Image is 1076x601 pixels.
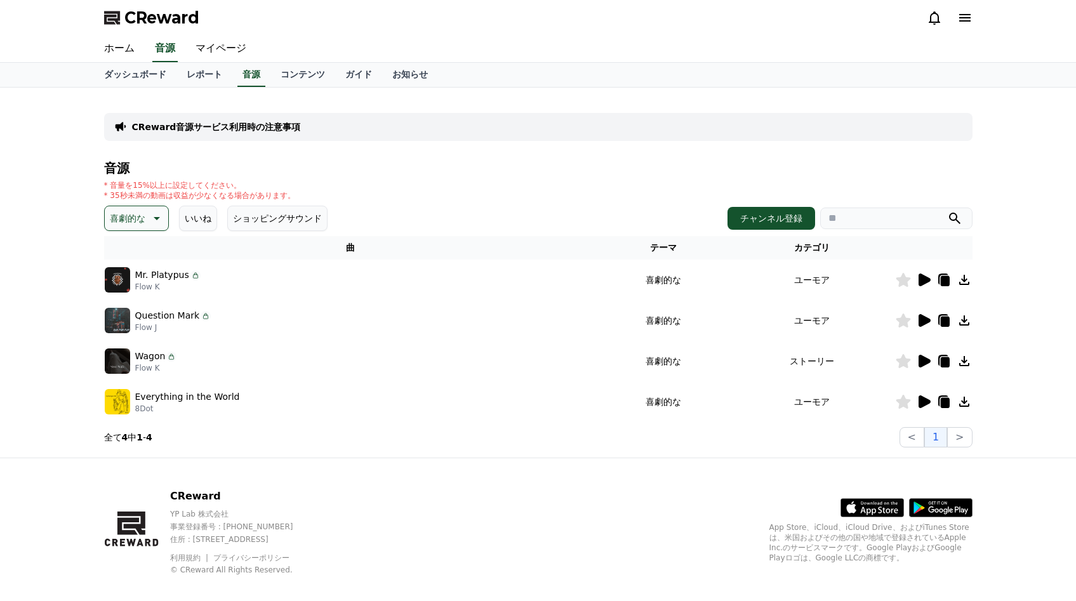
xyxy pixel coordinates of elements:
p: 喜劇的な [110,209,145,227]
a: プライバシーポリシー [213,553,289,562]
a: CReward音源サービス利用時の注意事項 [132,121,301,133]
img: music [105,308,130,333]
p: 8Dot [135,404,240,414]
th: 曲 [104,236,597,260]
a: 音源 [152,36,178,62]
p: * 35秒未満の動画は収益が少なくなる場合があります。 [104,190,295,201]
td: 喜劇的な [597,300,729,341]
td: 喜劇的な [597,341,729,381]
button: > [947,427,972,447]
th: テーマ [597,236,729,260]
td: ユーモア [729,260,894,300]
a: 利用規約 [170,553,210,562]
p: Flow K [135,363,177,373]
a: ガイド [335,63,382,87]
a: お知らせ [382,63,438,87]
a: CReward [104,8,199,28]
a: コンテンツ [270,63,335,87]
a: ホーム [94,36,145,62]
span: CReward [124,8,199,28]
button: < [900,427,924,447]
strong: 4 [122,432,128,442]
button: 喜劇的な [104,206,169,231]
button: いいね [179,206,217,231]
td: 喜劇的な [597,260,729,300]
h4: 音源 [104,161,973,175]
p: Flow K [135,282,201,292]
p: © CReward All Rights Reserved. [170,565,318,575]
p: 住所 : [STREET_ADDRESS] [170,534,318,545]
p: Flow J [135,322,211,333]
td: ユーモア [729,381,894,422]
a: マイページ [185,36,256,62]
a: 音源 [237,63,265,87]
p: Mr. Platypus [135,268,189,282]
strong: 4 [146,432,152,442]
p: YP Lab 株式会社 [170,509,318,519]
th: カテゴリ [729,236,894,260]
td: ユーモア [729,300,894,341]
img: music [105,267,130,293]
a: ダッシュボード [94,63,176,87]
img: music [105,348,130,374]
p: CReward [170,489,318,504]
p: App Store、iCloud、iCloud Drive、およびiTunes Storeは、米国およびその他の国や地域で登録されているApple Inc.のサービスマークです。Google P... [769,522,973,563]
a: レポート [176,63,232,87]
p: * 音量を15%以上に設定してください。 [104,180,295,190]
p: Wagon [135,350,166,363]
strong: 1 [136,432,143,442]
button: ショッピングサウンド [227,206,328,231]
p: Everything in the World [135,390,240,404]
img: music [105,389,130,414]
button: チャンネル登録 [727,207,815,230]
p: 事業登録番号 : [PHONE_NUMBER] [170,522,318,532]
td: 喜劇的な [597,381,729,422]
button: 1 [924,427,947,447]
td: ストーリー [729,341,894,381]
p: Question Mark [135,309,200,322]
p: 全て 中 - [104,431,152,444]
